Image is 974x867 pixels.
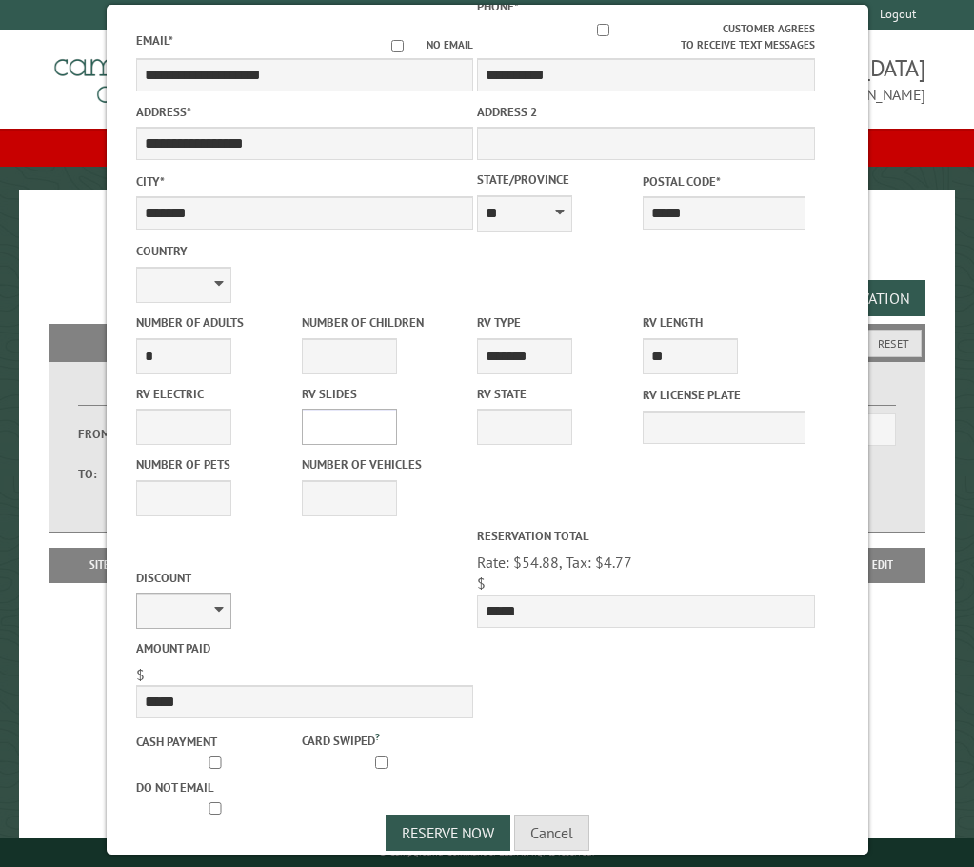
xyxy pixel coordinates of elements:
label: RV Length [643,313,805,332]
label: RV State [477,385,639,403]
label: Card swiped [301,729,463,750]
input: Customer agrees to receive text messages [484,24,723,36]
small: © Campground Commander LLC. All rights reserved. [379,846,594,858]
label: State/Province [477,171,639,189]
label: Cash payment [135,733,297,751]
label: City [135,172,473,191]
span: Rate: $54.88, Tax: $4.77 [477,553,632,572]
h1: Reservations [49,220,925,272]
input: No email [368,40,427,52]
button: Cancel [514,815,589,851]
label: From: [78,425,128,443]
label: Amount paid [135,639,473,657]
label: Discount [135,569,473,587]
label: Postal Code [643,172,805,191]
span: $ [477,574,486,593]
a: ? [374,730,379,743]
th: Site [58,548,142,582]
label: Country [135,242,473,260]
label: Number of Children [301,313,463,332]
label: Dates [78,384,278,406]
label: Number of Pets [135,455,297,474]
label: Address [135,103,473,121]
label: Address 2 [477,103,815,121]
span: $ [135,665,144,684]
label: Number of Vehicles [301,455,463,474]
label: Number of Adults [135,313,297,332]
label: RV License Plate [643,386,805,404]
button: Reset [865,330,922,357]
label: Customer agrees to receive text messages [477,21,815,53]
th: Edit [839,548,925,582]
label: RV Slides [301,385,463,403]
h2: Filters [49,324,925,360]
img: Campground Commander [49,37,287,111]
label: Do not email [135,778,297,796]
label: Email [135,32,172,49]
label: To: [78,465,128,483]
label: RV Electric [135,385,297,403]
label: Reservation Total [477,527,815,545]
label: No email [368,37,473,53]
label: RV Type [477,313,639,332]
button: Reserve Now [386,815,510,851]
